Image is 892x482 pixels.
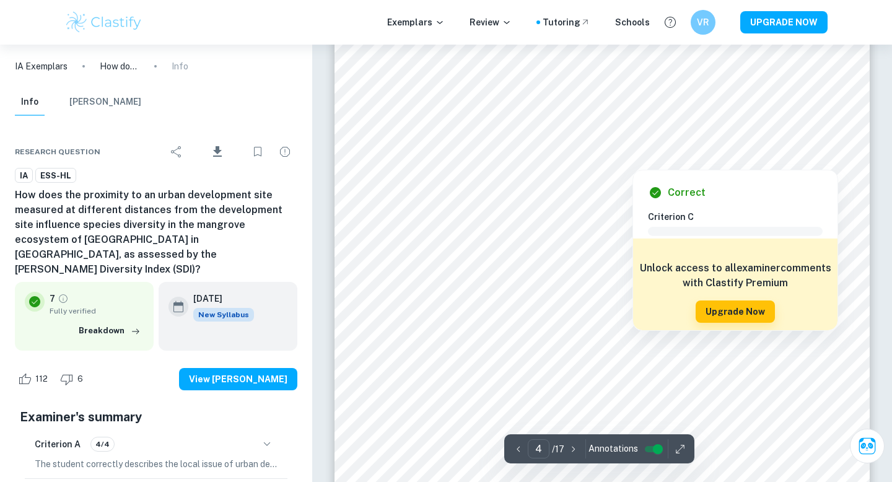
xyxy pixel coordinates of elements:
h6: Unlock access to all examiner comments with Clastify Premium [639,261,831,291]
button: Breakdown [76,322,144,340]
p: Review [470,15,512,29]
div: Like [15,369,55,389]
span: 112 [28,373,55,385]
span: 4/4 [91,439,114,450]
span: Fully verified [50,305,144,317]
a: Tutoring [543,15,590,29]
h6: Correct [668,185,706,200]
a: Schools [615,15,650,29]
p: The student correctly describes the local issue of urban development's impact on mangrove species... [35,457,278,471]
span: IA [15,170,32,182]
span: 6 [71,373,90,385]
h6: VR [696,15,711,29]
span: New Syllabus [193,308,254,322]
div: Report issue [273,139,297,164]
a: ESS-HL [35,168,76,183]
span: Annotations [588,442,638,455]
button: [PERSON_NAME] [69,89,141,116]
span: Research question [15,146,100,157]
div: Bookmark [245,139,270,164]
p: / 17 [552,442,564,456]
button: View [PERSON_NAME] [179,368,297,390]
button: VR [691,10,715,35]
div: Download [191,136,243,168]
button: Help and Feedback [660,12,681,33]
span: ESS-HL [36,170,76,182]
div: Share [164,139,189,164]
a: Grade fully verified [58,293,69,304]
div: Starting from the May 2026 session, the ESS IA requirements have changed. We created this exempla... [193,308,254,322]
button: UPGRADE NOW [740,11,828,33]
button: Ask Clai [850,429,885,463]
h6: How does the proximity to an urban development site measured at different distances from the deve... [15,188,297,277]
h5: Examiner's summary [20,408,292,426]
h6: Criterion A [35,437,81,451]
button: Info [15,89,45,116]
p: Info [172,59,188,73]
div: Dislike [57,369,90,389]
h6: Criterion C [648,210,833,224]
a: IA [15,168,33,183]
p: How does the proximity to an urban development site measured at different distances from the deve... [100,59,139,73]
h6: [DATE] [193,292,244,305]
a: IA Exemplars [15,59,68,73]
p: 7 [50,292,55,305]
p: Exemplars [387,15,445,29]
button: Upgrade Now [696,300,775,323]
img: Clastify logo [64,10,143,35]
